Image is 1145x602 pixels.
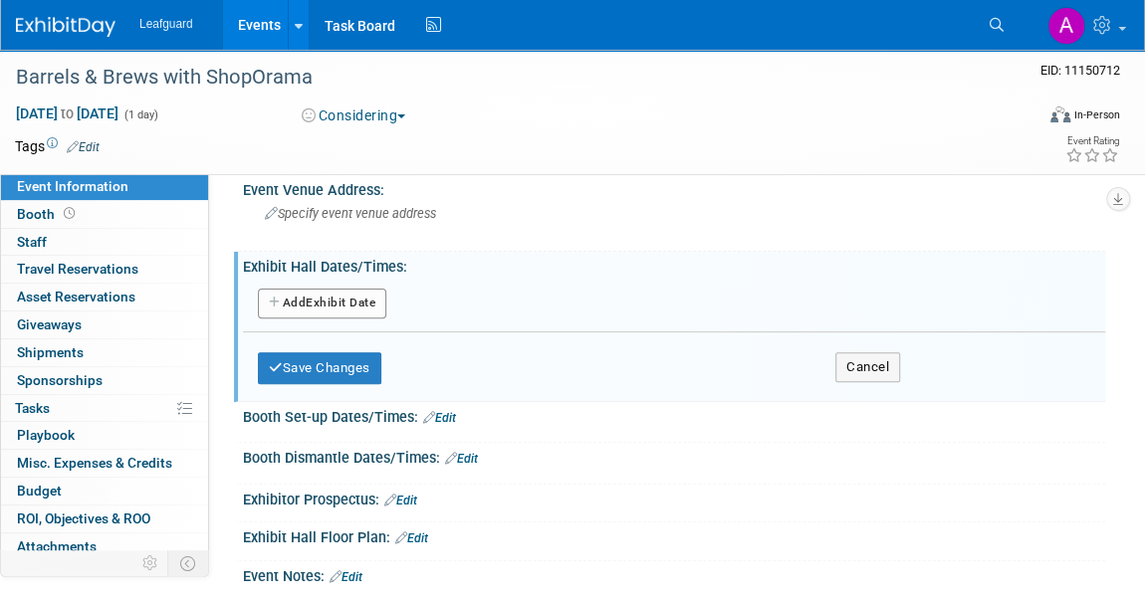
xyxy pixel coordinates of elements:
span: Sponsorships [17,372,103,388]
span: Shipments [17,344,84,360]
span: Booth [17,206,79,222]
span: ROI, Objectives & ROO [17,510,150,526]
a: Edit [445,452,478,466]
a: Staff [1,229,208,256]
div: Event Rating [1065,136,1119,146]
span: Playbook [17,427,75,443]
span: Budget [17,483,62,499]
div: Exhibit Hall Dates/Times: [243,252,1105,277]
a: Misc. Expenses & Credits [1,450,208,477]
a: Edit [395,531,428,545]
a: Travel Reservations [1,256,208,283]
a: Shipments [1,339,208,366]
span: Tasks [15,400,50,416]
div: Exhibit Hall Floor Plan: [243,522,1105,548]
a: Edit [330,570,362,584]
span: Event Information [17,178,128,194]
span: Event ID: 11150712 [1040,63,1120,78]
span: Specify event venue address [265,206,436,221]
div: Event Notes: [243,561,1105,587]
div: Barrels & Brews with ShopOrama [9,60,1012,96]
div: Exhibitor Prospectus: [243,485,1105,510]
div: In-Person [1073,107,1120,122]
a: Edit [67,140,100,154]
button: Save Changes [258,352,381,384]
span: Giveaways [17,316,82,332]
span: to [58,105,77,121]
img: Arlene Duncan [1047,7,1085,45]
a: ROI, Objectives & ROO [1,505,208,532]
span: Attachments [17,538,97,554]
td: Tags [15,136,100,156]
a: Event Information [1,173,208,200]
button: AddExhibit Date [258,289,386,318]
span: Travel Reservations [17,261,138,277]
button: Cancel [835,352,900,382]
td: Toggle Event Tabs [168,550,209,576]
span: Misc. Expenses & Credits [17,455,172,471]
img: Format-Inperson.png [1050,106,1070,122]
a: Tasks [1,395,208,422]
a: Sponsorships [1,367,208,394]
div: Booth Dismantle Dates/Times: [243,443,1105,469]
td: Personalize Event Tab Strip [133,550,168,576]
div: Event Venue Address: [243,175,1105,200]
span: [DATE] [DATE] [15,104,119,122]
span: Asset Reservations [17,289,135,304]
span: (1 day) [122,108,158,121]
span: Leafguard [139,17,193,31]
a: Edit [423,411,456,425]
button: Considering [295,105,413,125]
span: Booth not reserved yet [60,206,79,221]
div: Event Format [949,103,1121,133]
a: Asset Reservations [1,284,208,310]
div: Booth Set-up Dates/Times: [243,402,1105,428]
a: Budget [1,478,208,504]
a: Attachments [1,533,208,560]
a: Giveaways [1,311,208,338]
a: Edit [384,494,417,507]
img: ExhibitDay [16,17,115,37]
a: Playbook [1,422,208,449]
a: Booth [1,201,208,228]
span: Staff [17,234,47,250]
